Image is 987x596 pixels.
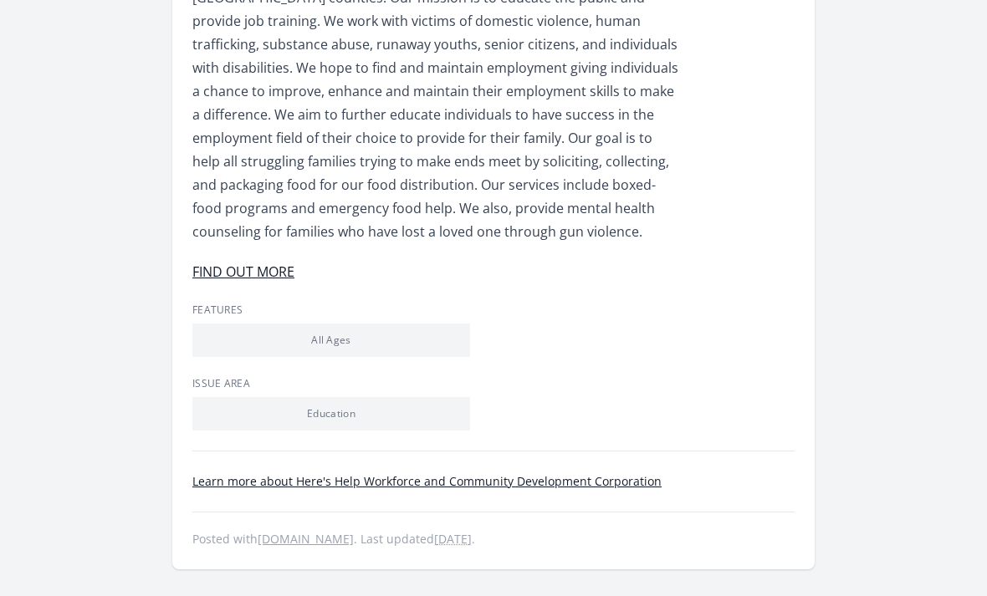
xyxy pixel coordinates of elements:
li: Education [192,397,470,430]
li: All Ages [192,323,470,357]
h3: Features [192,303,795,317]
a: FIND OUT MORE [192,262,294,281]
a: Learn more about Here's Help Workforce and Community Development Corporation [192,473,662,489]
a: [DOMAIN_NAME] [258,531,354,547]
abbr: Wed, Apr 9, 2025 1:38 AM [434,531,472,547]
h3: Issue area [192,377,795,390]
p: Posted with . Last updated . [192,532,795,546]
